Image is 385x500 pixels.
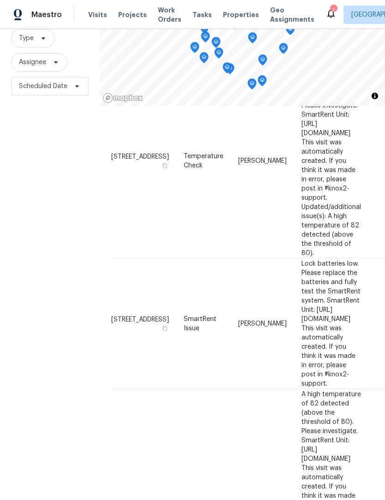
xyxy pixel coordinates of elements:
div: Map marker [247,78,257,93]
span: Work Orders [158,6,181,24]
div: Map marker [201,31,210,46]
div: Map marker [190,42,199,56]
a: Mapbox homepage [102,93,143,103]
div: Map marker [199,52,209,66]
span: Projects [118,10,147,19]
span: A high temperature of 81 detected (above the threshold of 80). Please investigate. SmartRent Unit... [301,65,361,256]
span: Temperature Check [184,153,223,168]
div: Map marker [223,62,232,77]
div: Map marker [286,24,295,38]
div: Map marker [200,23,209,37]
button: Toggle attribution [369,90,380,101]
div: Map marker [279,43,288,57]
span: Properties [223,10,259,19]
span: SmartRent Issue [184,315,217,331]
div: Map marker [211,37,221,51]
button: Copy Address [161,161,169,169]
span: [STREET_ADDRESS] [111,153,169,160]
div: 1 [330,6,337,15]
span: [STREET_ADDRESS] [111,316,169,322]
span: Tasks [192,12,212,18]
span: Geo Assignments [270,6,314,24]
div: Map marker [258,54,267,69]
span: Type [19,34,34,43]
span: Maestro [31,10,62,19]
div: Map marker [248,32,257,47]
span: Visits [88,10,107,19]
div: Map marker [258,75,267,89]
button: Copy Address [161,324,169,332]
span: [PERSON_NAME] [238,320,287,327]
span: Lock batteries low. Please replace the batteries and fully test the SmartRent system. SmartRent U... [301,260,361,387]
span: Scheduled Date [19,82,67,91]
span: Toggle attribution [372,91,378,101]
div: Map marker [214,48,223,62]
span: [PERSON_NAME] [238,157,287,164]
span: Assignee [19,58,46,67]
